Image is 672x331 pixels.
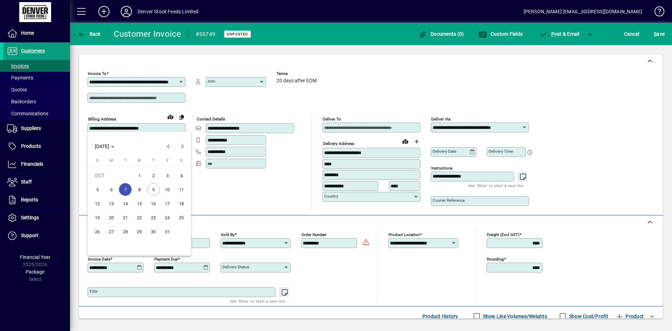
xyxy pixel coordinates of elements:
button: Thu Oct 23 2025 [146,211,160,225]
span: 16 [147,197,160,210]
span: 18 [175,197,188,210]
button: Tue Oct 28 2025 [118,225,132,239]
span: S [96,158,99,163]
span: 11 [175,183,188,196]
button: Sun Oct 26 2025 [90,225,104,239]
span: 24 [161,211,174,224]
span: 7 [119,183,132,196]
button: Sun Oct 05 2025 [90,182,104,196]
button: Fri Oct 17 2025 [160,196,174,211]
button: Wed Oct 22 2025 [132,211,146,225]
button: Thu Oct 02 2025 [146,168,160,182]
span: S [180,158,183,163]
span: M [110,158,113,163]
span: 9 [147,183,160,196]
button: Tue Oct 14 2025 [118,196,132,211]
span: 3 [161,169,174,182]
span: 27 [105,225,118,238]
span: T [124,158,127,163]
button: Wed Oct 01 2025 [132,168,146,182]
button: Fri Oct 24 2025 [160,211,174,225]
button: Fri Oct 10 2025 [160,182,174,196]
button: Mon Oct 27 2025 [104,225,118,239]
button: Mon Oct 06 2025 [104,182,118,196]
button: Fri Oct 31 2025 [160,225,174,239]
button: Sat Oct 11 2025 [174,182,188,196]
button: Mon Oct 13 2025 [104,196,118,211]
span: 22 [133,211,146,224]
span: W [138,158,141,163]
span: 4 [175,169,188,182]
span: 28 [119,225,132,238]
span: 19 [91,211,104,224]
button: Next month [175,139,189,153]
button: Previous month [161,139,175,153]
button: Fri Oct 03 2025 [160,168,174,182]
span: 25 [175,211,188,224]
span: 15 [133,197,146,210]
span: 21 [119,211,132,224]
span: 1 [133,169,146,182]
span: 17 [161,197,174,210]
button: Choose month and year [92,140,117,153]
span: 10 [161,183,174,196]
span: 6 [105,183,118,196]
span: 12 [91,197,104,210]
span: 14 [119,197,132,210]
button: Sat Oct 25 2025 [174,211,188,225]
button: Wed Oct 08 2025 [132,182,146,196]
span: 20 [105,211,118,224]
button: Sun Oct 12 2025 [90,196,104,211]
button: Wed Oct 29 2025 [132,225,146,239]
span: F [166,158,168,163]
button: Sat Oct 18 2025 [174,196,188,211]
span: 8 [133,183,146,196]
span: 23 [147,211,160,224]
button: Thu Oct 09 2025 [146,182,160,196]
button: Sun Oct 19 2025 [90,211,104,225]
button: Mon Oct 20 2025 [104,211,118,225]
span: 13 [105,197,118,210]
span: 2 [147,169,160,182]
span: 26 [91,225,104,238]
button: Wed Oct 15 2025 [132,196,146,211]
span: T [152,158,155,163]
span: 29 [133,225,146,238]
span: [DATE] [95,144,109,149]
span: 31 [161,225,174,238]
button: Tue Oct 07 2025 [118,182,132,196]
td: OCT [90,168,132,182]
button: Sat Oct 04 2025 [174,168,188,182]
span: 30 [147,225,160,238]
span: 5 [91,183,104,196]
button: Thu Oct 30 2025 [146,225,160,239]
button: Tue Oct 21 2025 [118,211,132,225]
button: Thu Oct 16 2025 [146,196,160,211]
